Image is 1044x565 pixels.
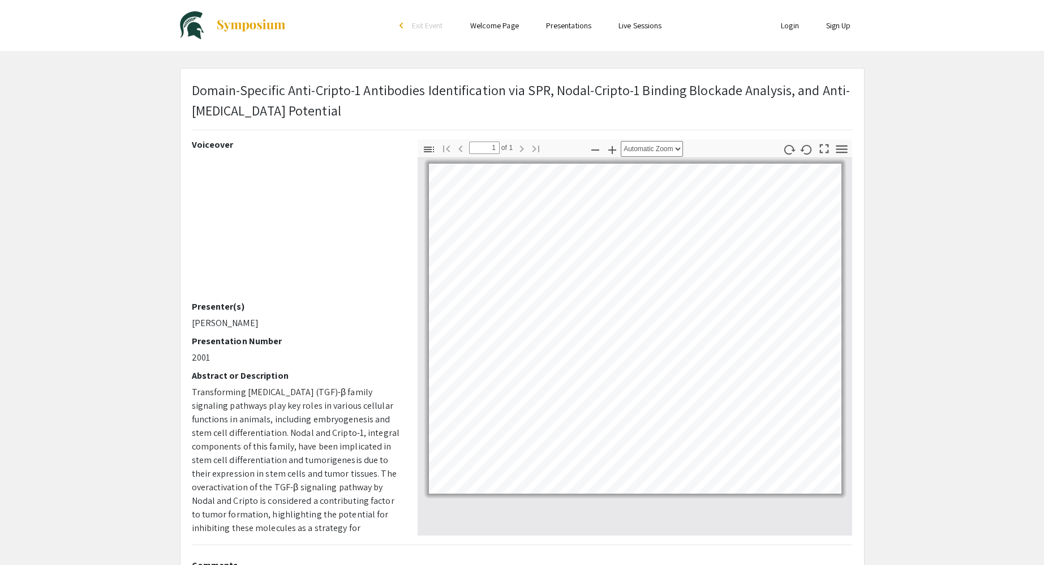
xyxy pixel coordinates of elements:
p: Domain-Specific Anti-Cripto-1 Antibodies Identification via SPR, Nodal-Cripto-1 Binding Blockade ... [192,80,853,121]
iframe: Chat [8,514,48,557]
h2: Presenter(s) [192,301,401,312]
button: Tools [832,141,851,157]
button: Next Page [512,140,531,156]
span: Exit Event [412,20,443,31]
select: Zoom [621,141,683,157]
button: Previous Page [451,140,470,156]
div: arrow_back_ios [399,22,406,29]
div: Page 1 [424,159,847,499]
h2: Presentation Number [192,336,401,346]
span: Transforming [MEDICAL_DATA] (TGF)-β family signaling pathways play key roles in various cellular ... [192,386,400,547]
button: Toggle Sidebar [419,141,439,157]
a: Login [781,20,799,31]
img: Symposium by ForagerOne [216,19,286,32]
p: 2001 [192,351,401,365]
button: Go to First Page [437,140,456,156]
a: Presentations [546,20,591,31]
button: Rotate Clockwise [779,141,798,157]
h2: Abstract or Description [192,370,401,381]
input: Page [469,142,500,154]
button: Switch to Presentation Mode [814,139,834,156]
span: of 1 [500,142,513,154]
button: Zoom In [603,141,622,157]
a: Live Sessions [618,20,661,31]
a: Sign Up [826,20,851,31]
button: Rotate Counterclockwise [797,141,816,157]
a: Mid-Michigan Symposium for Undergraduate Research Experiences 2023 [180,11,286,40]
button: Go to Last Page [526,140,545,156]
p: [PERSON_NAME] [192,316,401,330]
img: Mid-Michigan Symposium for Undergraduate Research Experiences 2023 [180,11,204,40]
a: Welcome Page [470,20,519,31]
h2: Voiceover [192,139,401,150]
iframe: Nina Aitas Mid SURE 2023 [192,155,401,301]
button: Zoom Out [586,141,605,157]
